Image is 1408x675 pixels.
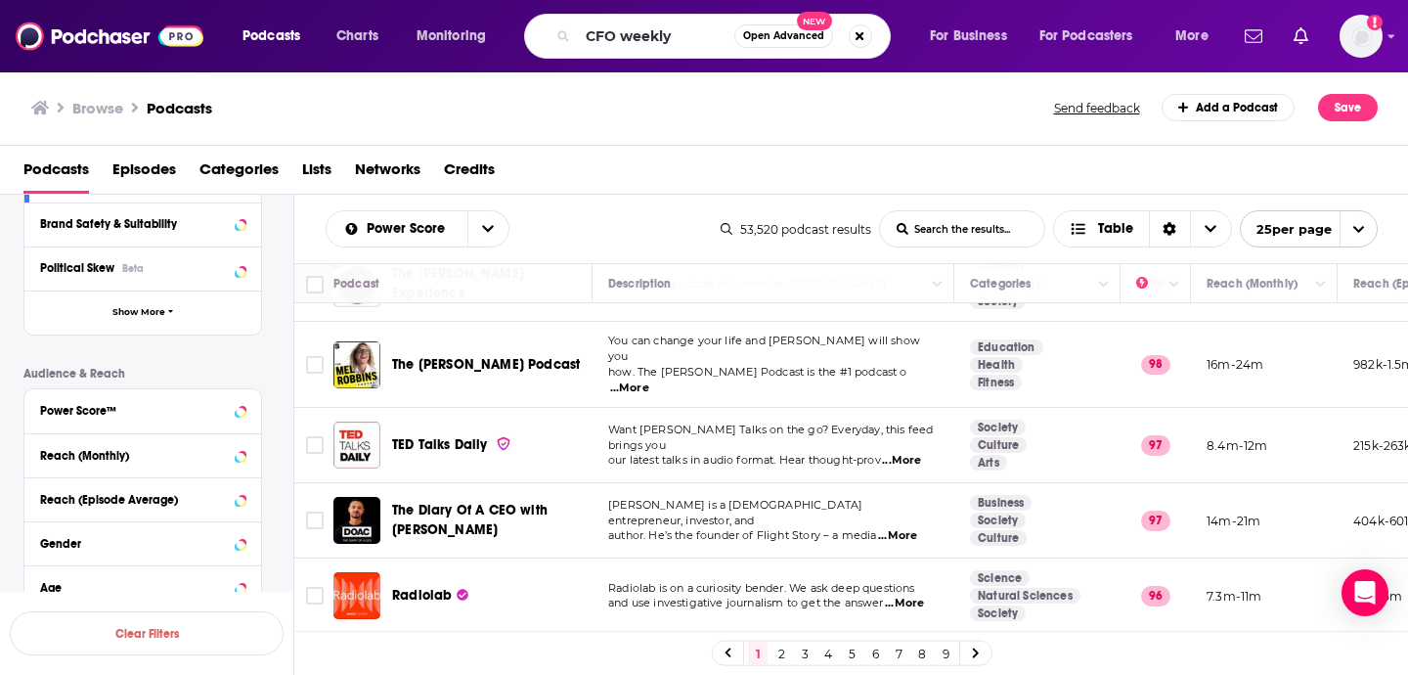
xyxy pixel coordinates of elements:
div: Reach (Monthly) [1207,272,1298,295]
p: 98 [1141,355,1170,375]
span: Charts [336,22,378,50]
span: Want [PERSON_NAME] Talks on the go? Everyday, this feed brings you [608,423,933,452]
p: 96 [1141,586,1170,606]
span: The Diary Of A CEO with [PERSON_NAME] [392,502,548,538]
h3: Browse [72,99,123,117]
span: ...More [882,453,921,469]
img: Podchaser - Follow, Share and Rate Podcasts [16,18,203,55]
button: open menu [1240,210,1378,247]
span: ...More [610,381,649,396]
button: Column Actions [1092,273,1116,296]
a: 2 [771,642,791,665]
div: Gender [40,537,229,551]
a: Show notifications dropdown [1286,20,1316,53]
span: Logged in as JamesRod2024 [1340,15,1383,58]
span: and use investigative journalism to get the answer [608,596,884,609]
a: 5 [842,642,861,665]
div: 53,520 podcast results [721,222,871,237]
a: TED Talks Daily [392,435,511,455]
a: Business [970,495,1032,511]
a: Health [970,357,1023,373]
button: Send feedback [1048,100,1146,116]
a: Society [970,420,1026,435]
a: Credits [444,154,495,194]
button: Column Actions [1309,273,1333,296]
h2: Choose List sort [326,210,509,247]
a: 8 [912,642,932,665]
a: The Diary Of A CEO with [PERSON_NAME] [392,501,586,540]
a: 6 [865,642,885,665]
a: Add a Podcast [1162,94,1296,121]
div: Brand Safety & Suitability [40,217,229,231]
button: Political SkewBeta [40,255,245,280]
a: 9 [936,642,955,665]
span: More [1175,22,1209,50]
button: open menu [916,21,1032,52]
span: Toggle select row [306,356,324,374]
button: Show profile menu [1340,15,1383,58]
p: 14m-21m [1207,513,1260,529]
span: Open Advanced [743,31,824,41]
a: Show notifications dropdown [1237,20,1270,53]
a: Society [970,606,1026,621]
a: Categories [199,154,279,194]
a: Culture [970,530,1027,546]
p: 97 [1141,435,1170,455]
p: 7.3m-11m [1207,588,1261,605]
span: Table [1098,222,1133,236]
button: Age [40,574,245,599]
a: Education [970,339,1043,355]
a: 4 [818,642,838,665]
a: Society [970,513,1026,528]
span: For Business [930,22,1007,50]
a: Fitness [970,375,1022,390]
button: open menu [1027,21,1162,52]
button: Reach (Episode Average) [40,486,245,511]
p: Audience & Reach [23,367,262,381]
button: Power Score™ [40,397,245,422]
a: TED Talks Daily [333,422,380,469]
div: Power Score™ [40,404,229,418]
span: our latest talks in audio format. Hear thought-prov [608,453,881,467]
span: You can change your life and [PERSON_NAME] will show you [608,334,920,363]
img: The Mel Robbins Podcast [333,341,380,388]
button: open menu [1162,21,1233,52]
div: Search podcasts, credits, & more... [543,14,909,59]
button: Choose View [1053,210,1232,247]
span: 25 per page [1241,214,1332,245]
a: Culture [970,437,1027,453]
a: 3 [795,642,814,665]
div: Categories [970,272,1031,295]
button: Column Actions [1163,273,1186,296]
img: verified Badge [496,435,511,452]
a: Radiolab [392,586,468,606]
img: The Diary Of A CEO with Steven Bartlett [333,497,380,544]
a: Podcasts [147,99,212,117]
svg: Add a profile image [1367,15,1383,30]
span: Power Score [367,222,452,236]
div: Sort Direction [1149,211,1190,247]
span: Podcasts [242,22,300,50]
button: open menu [327,222,467,236]
span: Toggle select row [306,587,324,605]
p: 16m-24m [1207,356,1263,373]
div: Beta [122,262,144,275]
input: Search podcasts, credits, & more... [578,21,734,52]
button: Reach (Monthly) [40,442,245,467]
div: Description [608,272,671,295]
div: Reach (Monthly) [40,449,229,463]
span: Podcasts [23,154,89,194]
div: Open Intercom Messenger [1342,569,1388,616]
a: 1 [748,642,768,665]
button: open menu [403,21,511,52]
button: Open AdvancedNew [734,24,833,48]
a: Episodes [112,154,176,194]
a: Networks [355,154,420,194]
a: 7 [889,642,908,665]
